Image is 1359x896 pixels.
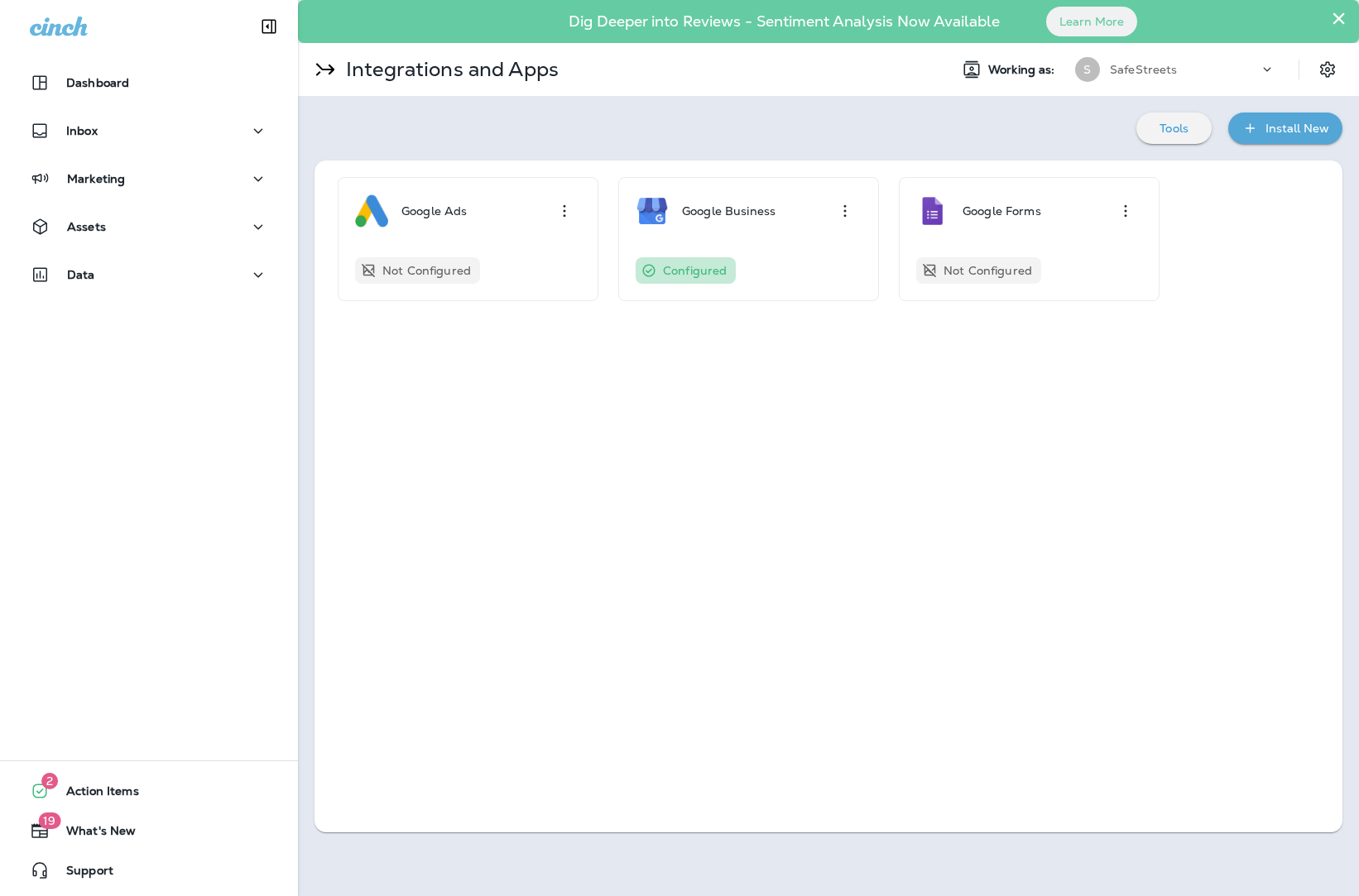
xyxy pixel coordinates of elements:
p: Dig Deeper into Reviews - Sentiment Analysis Now Available [521,19,1048,24]
div: You have configured this integration [636,257,736,284]
button: Support [17,854,281,887]
button: Collapse Sidebar [246,10,292,43]
button: Learn More [1046,7,1137,36]
span: What's New [50,824,136,844]
div: Install New [1265,118,1329,139]
p: Inbox [66,124,98,137]
span: 2 [41,773,58,789]
img: Google Forms [916,194,949,228]
p: Configured [663,264,727,277]
p: Tools [1160,122,1189,135]
button: Install New [1228,113,1342,144]
button: 2Action Items [17,774,281,807]
div: You have not yet configured this integration. To use it, please click on it and fill out the requ... [355,257,480,284]
span: Working as: [988,63,1059,77]
p: Assets [67,220,106,233]
div: S [1075,57,1100,82]
img: Google Ads [355,194,388,228]
span: 19 [38,812,60,829]
div: You have not yet configured this integration. To use it, please click on it and fill out the requ... [916,257,1041,284]
button: Data [17,258,281,291]
p: Google Forms [963,204,1041,218]
p: Integrations and Apps [339,57,559,82]
p: Dashboard [66,76,129,89]
button: Assets [17,210,281,243]
p: Not Configured [944,264,1032,277]
button: 19What's New [17,814,281,847]
p: SafeStreets [1110,63,1178,76]
button: Settings [1313,55,1342,84]
img: Google Business [636,194,669,228]
button: Dashboard [17,66,281,99]
button: Marketing [17,162,281,195]
button: Inbox [17,114,281,147]
span: Support [50,864,113,884]
p: Data [67,268,95,281]
span: Action Items [50,784,139,804]
button: Close [1331,5,1347,31]
p: Not Configured [382,264,471,277]
p: Marketing [67,172,125,185]
p: Google Ads [401,204,467,218]
p: Google Business [682,204,776,218]
button: Tools [1136,113,1212,144]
